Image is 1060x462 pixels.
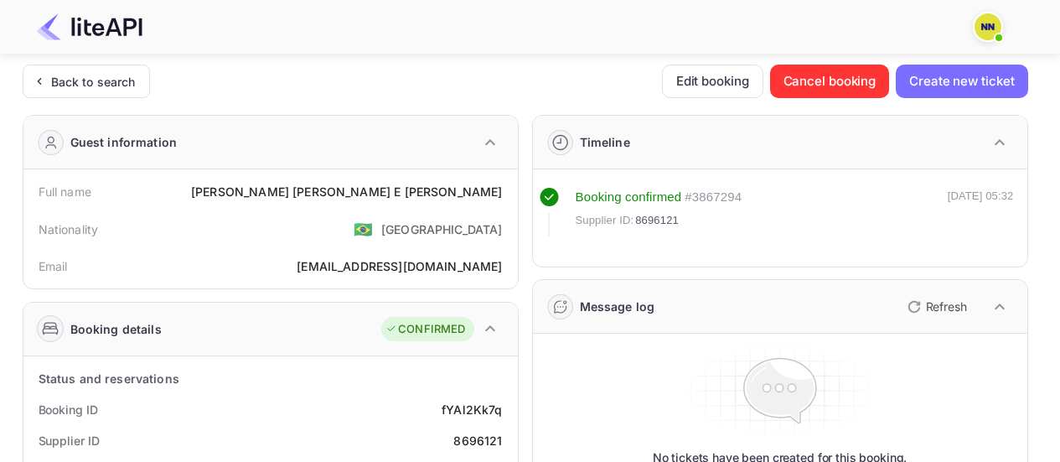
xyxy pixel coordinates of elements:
div: Guest information [70,133,178,151]
div: Supplier ID [39,432,100,449]
div: [DATE] 05:32 [948,188,1014,236]
span: United States [354,214,373,244]
div: Full name [39,183,91,200]
div: Booking confirmed [576,188,682,207]
div: Timeline [580,133,630,151]
div: Booking details [70,320,162,338]
div: Back to search [51,73,136,91]
button: Cancel booking [770,65,890,98]
button: Edit booking [662,65,763,98]
div: [GEOGRAPHIC_DATA] [381,221,503,238]
div: [EMAIL_ADDRESS][DOMAIN_NAME] [297,257,502,275]
img: N/A N/A [975,13,1001,40]
div: Message log [580,298,655,315]
div: CONFIRMED [385,321,465,338]
div: Booking ID [39,401,98,418]
div: Email [39,257,68,275]
div: Status and reservations [39,370,179,387]
div: Nationality [39,221,99,238]
span: 8696121 [635,212,679,229]
p: Refresh [926,298,967,315]
div: # 3867294 [685,188,742,207]
button: Refresh [897,293,974,320]
img: LiteAPI Logo [37,13,142,40]
button: Create new ticket [896,65,1027,98]
span: Supplier ID: [576,212,634,229]
div: 8696121 [453,432,502,449]
div: [PERSON_NAME] [PERSON_NAME] E [PERSON_NAME] [191,183,502,200]
div: fYAl2Kk7q [442,401,502,418]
